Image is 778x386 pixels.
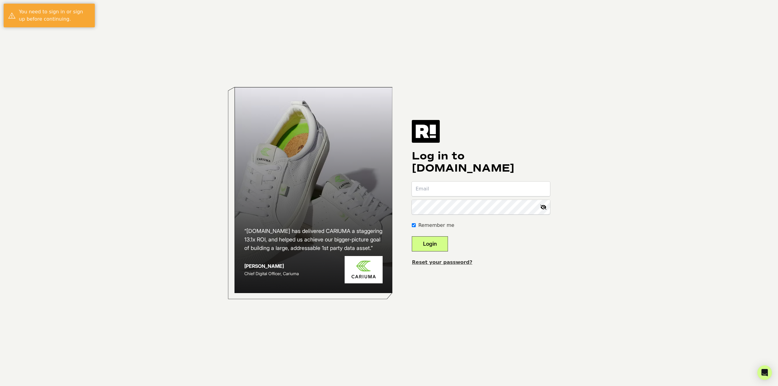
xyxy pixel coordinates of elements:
img: Retention.com [412,120,440,142]
label: Remember me [418,222,454,229]
input: Email [412,182,550,196]
strong: [PERSON_NAME] [244,263,284,269]
span: Chief Digital Officer, Cariuma [244,271,299,276]
h2: “[DOMAIN_NAME] has delivered CARIUMA a staggering 13.1x ROI, and helped us achieve our bigger-pic... [244,227,383,252]
a: Reset your password? [412,259,472,265]
div: You need to sign in or sign up before continuing. [19,8,90,23]
button: Login [412,236,448,251]
img: Cariuma [345,256,383,284]
h1: Log in to [DOMAIN_NAME] [412,150,550,174]
div: Open Intercom Messenger [757,365,772,380]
